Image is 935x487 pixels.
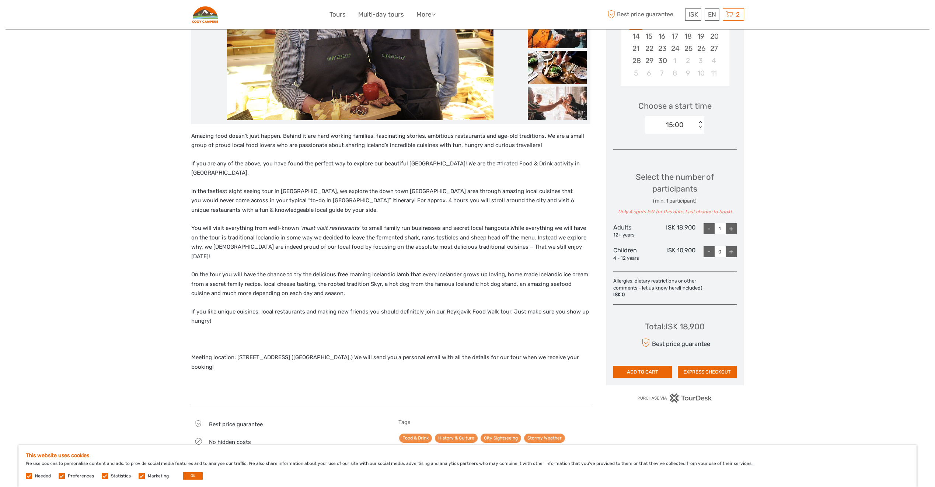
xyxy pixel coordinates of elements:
[613,366,672,378] button: ADD TO CART
[694,42,707,55] div: Choose Friday, September 26th, 2025
[707,30,720,42] div: Choose Saturday, September 20th, 2025
[148,473,169,479] label: Marketing
[655,42,668,55] div: Choose Tuesday, September 23rd, 2025
[191,307,590,326] p: If you like unique cuisines, local restaurants and making new friends you should definitely join ...
[645,321,705,332] div: Total : ISK 18,900
[191,159,590,178] p: If you are any of the above, you have found the perfect way to explore our beautiful [GEOGRAPHIC_...
[613,197,737,205] div: (min. 1 participant)
[85,11,94,20] button: Open LiveChat chat widget
[416,9,436,20] a: More
[735,11,741,18] span: 2
[697,121,704,129] div: < >
[613,255,655,262] div: 4 - 12 years
[613,171,737,216] div: Select the number of participants
[613,223,655,239] div: Adults
[329,9,346,20] a: Tours
[629,55,642,67] div: Choose Sunday, September 28th, 2025
[638,100,712,112] span: Choose a start time
[191,353,590,372] p: Meeting location: [STREET_ADDRESS] ([GEOGRAPHIC_DATA].) We will send you a personal email with al...
[18,445,917,487] div: We use cookies to personalise content and ads, to provide social media features and to analyse ou...
[613,291,702,298] div: ISK 0
[694,55,707,67] div: Choose Friday, October 3rd, 2025
[528,51,587,84] img: 17231edc12804b25a3332b32d69649ec_slider_thumbnail.jpeg
[704,246,715,257] div: -
[629,67,642,79] div: Choose Sunday, October 5th, 2025
[10,13,83,19] p: We're away right now. Please check back later!
[191,132,590,150] p: Amazing food doesn’t just happen. Behind it are hard working families, fascinating stories, ambit...
[681,42,694,55] div: Choose Thursday, September 25th, 2025
[707,55,720,67] div: Choose Saturday, October 4th, 2025
[668,55,681,67] div: Choose Wednesday, October 1st, 2025
[209,421,263,428] span: Best price guarantee
[655,55,668,67] div: Choose Tuesday, September 30th, 2025
[642,55,655,67] div: Choose Monday, September 29th, 2025
[111,473,131,479] label: Statistics
[637,393,712,403] img: PurchaseViaTourDesk.png
[191,6,219,24] img: 2916-fe44121e-5e7a-41d4-ae93-58bc7d852560_logo_small.png
[654,246,695,262] div: ISK 10,900
[655,30,668,42] div: Choose Tuesday, September 16th, 2025
[606,8,683,21] span: Best price guarantee
[668,42,681,55] div: Choose Wednesday, September 24th, 2025
[524,434,565,443] a: Stormy Weather
[655,67,668,79] div: Choose Tuesday, October 7th, 2025
[642,30,655,42] div: Choose Monday, September 15th, 2025
[528,87,587,120] img: 077d2210442f411c89bcd9f005747601_slider_thumbnail.jpeg
[68,473,94,479] label: Preferences
[191,187,590,215] p: In the tastiest sight seeing tour in [GEOGRAPHIC_DATA], we explore the down town [GEOGRAPHIC_DATA...
[668,67,681,79] div: Choose Wednesday, October 8th, 2025
[528,15,587,48] img: 72f0a5c3071f4b4a9f4749066264254c_slider_thumbnail.jpeg
[707,67,720,79] div: Choose Saturday, October 11th, 2025
[666,120,684,130] div: 15:00
[639,336,710,349] div: Best price guarantee
[688,11,698,18] span: ISK
[694,67,707,79] div: Choose Friday, October 10th, 2025
[704,223,715,234] div: -
[613,209,737,216] div: Only 4 spots left for this date. Last chance to book!
[613,246,655,262] div: Children
[35,473,51,479] label: Needed
[707,42,720,55] div: Choose Saturday, September 27th, 2025
[642,67,655,79] div: Choose Monday, October 6th, 2025
[481,434,521,443] a: City Sightseeing
[191,224,590,261] p: You will visit everything from well-known ‘ ’ to small family run businesses and secret local han...
[681,30,694,42] div: Choose Thursday, September 18th, 2025
[726,223,737,234] div: +
[435,434,478,443] a: History & Culture
[694,30,707,42] div: Choose Friday, September 19th, 2025
[183,472,203,480] button: OK
[681,67,694,79] div: Choose Thursday, October 9th, 2025
[668,30,681,42] div: Choose Wednesday, September 17th, 2025
[302,225,359,231] em: must visit restaurants
[654,223,695,239] div: ISK 18,900
[678,366,737,378] button: EXPRESS CHECKOUT
[623,6,727,79] div: month 2025-09
[358,9,404,20] a: Multi-day tours
[642,42,655,55] div: Choose Monday, September 22nd, 2025
[726,246,737,257] div: +
[629,42,642,55] div: Choose Sunday, September 21st, 2025
[399,434,432,443] a: Food & Drink
[705,8,719,21] div: EN
[398,419,590,425] h5: Tags
[209,439,251,445] span: No hidden costs
[681,55,694,67] div: Choose Thursday, October 2nd, 2025
[26,452,909,459] h5: This website uses cookies
[613,232,655,239] div: 12+ years
[629,30,642,42] div: Choose Sunday, September 14th, 2025
[191,270,590,298] p: On the tour you will have the chance to try the delicious free roaming Icelandic lamb that every ...
[613,278,706,299] div: Allergies, dietary restrictions or other comments - let us know here! (included)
